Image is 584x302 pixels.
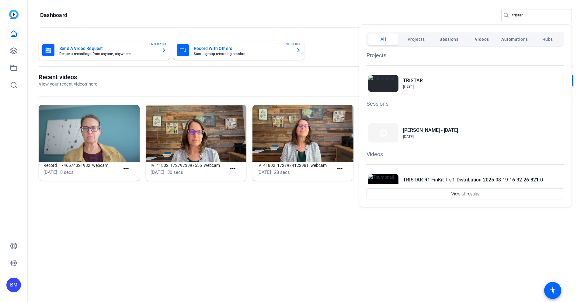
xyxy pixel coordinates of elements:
[368,123,398,142] img: Thumbnail
[367,51,564,59] h1: Projects
[368,75,398,92] img: Thumbnail
[381,34,386,45] span: All
[408,34,425,45] span: Projects
[542,34,553,45] span: Hubs
[403,127,458,134] h2: [PERSON_NAME] - [DATE]
[403,176,543,184] h2: TRISTAR-R1 FinKit-Tk-1-Distribution-2025-08-19-16-32-26-821-0
[475,34,489,45] span: Videos
[367,100,564,108] h1: Sessions
[367,150,564,158] h1: Videos
[451,188,479,200] span: View all results
[368,174,398,191] img: Thumbnail
[403,135,414,139] span: [DATE]
[440,34,458,45] span: Sessions
[403,85,414,89] span: [DATE]
[367,188,564,199] button: View all results
[403,77,423,84] h2: TRISTAR
[501,34,528,45] span: Automations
